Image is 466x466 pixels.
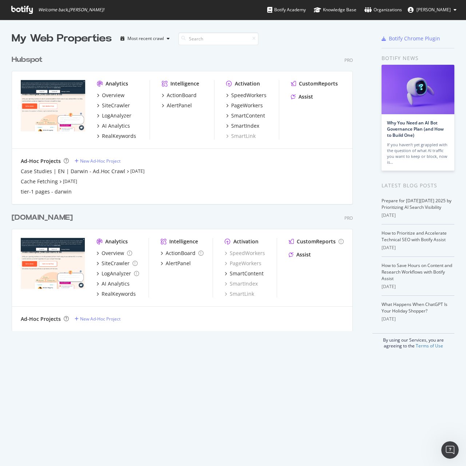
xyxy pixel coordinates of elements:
a: What Happens When ChatGPT Is Your Holiday Shopper? [382,301,447,314]
div: Cache Fetching [21,178,58,185]
button: [PERSON_NAME] [402,4,462,16]
a: SiteCrawler [96,260,138,267]
a: CustomReports [289,238,344,245]
a: AI Analytics [96,280,130,287]
div: Ad-Hoc Projects [21,158,61,165]
div: ActionBoard [166,250,196,257]
a: SmartContent [226,112,265,119]
div: Assist [296,251,311,258]
a: SmartLink [226,132,256,140]
a: PageWorkers [226,102,263,109]
div: SmartIndex [231,122,259,130]
a: SmartIndex [225,280,258,287]
a: PageWorkers [225,260,261,267]
div: Activation [235,80,260,87]
div: AlertPanel [166,260,191,267]
div: My Web Properties [12,31,112,46]
div: grid [12,46,359,331]
button: Most recent crawl [118,33,173,44]
a: ActionBoard [162,92,197,99]
a: AI Analytics [97,122,130,130]
a: Prepare for [DATE][DATE] 2025 by Prioritizing AI Search Visibility [382,198,451,210]
a: AlertPanel [162,102,192,109]
a: ActionBoard [161,250,204,257]
div: [DATE] [382,316,454,322]
a: [DATE] [130,168,145,174]
div: Overview [102,92,125,99]
a: How to Prioritize and Accelerate Technical SEO with Botify Assist [382,230,447,243]
a: Overview [96,250,132,257]
div: Ad-Hoc Projects [21,315,61,323]
a: [DATE] [63,178,77,184]
div: Knowledge Base [314,6,356,13]
div: [DOMAIN_NAME] [12,212,73,223]
div: Analytics [106,80,128,87]
a: SiteCrawler [97,102,130,109]
iframe: Intercom live chat [441,441,459,459]
a: RealKeywords [96,290,136,298]
div: AlertPanel [167,102,192,109]
div: SmartContent [230,270,264,277]
a: SmartIndex [226,122,259,130]
a: LogAnalyzer [97,112,131,119]
a: New Ad-Hoc Project [75,158,121,164]
div: SmartContent [231,112,265,119]
a: Terms of Use [416,343,443,349]
div: AI Analytics [102,122,130,130]
a: [DOMAIN_NAME] [12,212,76,223]
a: New Ad-Hoc Project [75,316,121,322]
a: RealKeywords [97,132,136,140]
div: Botify news [382,54,454,62]
a: SpeedWorkers [225,250,265,257]
div: Botify Chrome Plugin [389,35,440,42]
a: tier-1 pages - darwin [21,188,72,195]
div: RealKeywords [102,290,136,298]
div: SiteCrawler [102,260,130,267]
a: How to Save Hours on Content and Research Workflows with Botify Assist [382,262,452,282]
span: Welcome back, [PERSON_NAME] ! [38,7,104,13]
div: Latest Blog Posts [382,182,454,190]
div: CustomReports [297,238,336,245]
a: Hubspot [12,55,46,65]
img: hubspot.com [21,80,85,132]
div: [DATE] [382,244,454,251]
a: SmartLink [225,290,254,298]
input: Search [178,32,258,45]
a: LogAnalyzer [96,270,139,277]
div: If you haven’t yet grappled with the question of what AI traffic you want to keep or block, now is… [387,142,449,165]
div: RealKeywords [102,132,136,140]
img: Why You Need an AI Bot Governance Plan (and How to Build One) [382,65,454,114]
div: AI Analytics [102,280,130,287]
div: Botify Academy [267,6,306,13]
img: hubspot-bulkdataexport.com [21,238,85,289]
a: Botify Chrome Plugin [382,35,440,42]
div: SpeedWorkers [231,92,266,99]
a: CustomReports [291,80,338,87]
div: New Ad-Hoc Project [80,316,121,322]
a: Assist [291,93,313,100]
div: Intelligence [170,80,199,87]
a: Assist [289,251,311,258]
a: Why You Need an AI Bot Governance Plan (and How to Build One) [387,120,444,138]
div: Activation [233,238,258,245]
a: SmartContent [225,270,264,277]
div: Overview [102,250,124,257]
div: Hubspot [12,55,43,65]
a: AlertPanel [161,260,191,267]
div: Assist [299,93,313,100]
div: SiteCrawler [102,102,130,109]
span: Jon Topolski [416,7,451,13]
a: SpeedWorkers [226,92,266,99]
a: Overview [97,92,125,99]
div: [DATE] [382,212,454,219]
div: ActionBoard [167,92,197,99]
div: Pro [344,215,353,221]
a: Case Studies | EN | Darwin - Ad.Hoc Crawl [21,168,125,175]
